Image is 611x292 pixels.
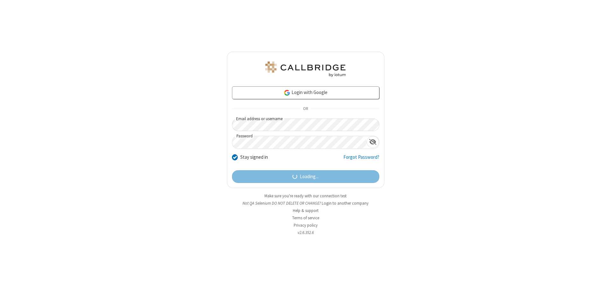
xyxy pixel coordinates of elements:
button: Loading... [232,170,379,183]
a: Privacy policy [294,223,318,228]
li: Not QA Selenium DO NOT DELETE OR CHANGE? [227,200,384,206]
input: Password [232,136,367,149]
a: Forgot Password? [343,154,379,166]
a: Terms of service [292,215,319,221]
a: Login with Google [232,86,379,99]
input: Email address or username [232,119,379,131]
span: OR [300,105,311,113]
li: v2.6.352.6 [227,230,384,236]
label: Stay signed in [240,154,268,161]
img: QA Selenium DO NOT DELETE OR CHANGE [264,62,347,77]
span: Loading... [300,173,319,180]
a: Make sure you're ready with our connection test [264,193,347,199]
iframe: Chat [595,275,606,288]
a: Help & support [293,208,319,213]
div: Show password [367,136,379,148]
button: Login to another company [322,200,369,206]
img: google-icon.png [284,89,291,96]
